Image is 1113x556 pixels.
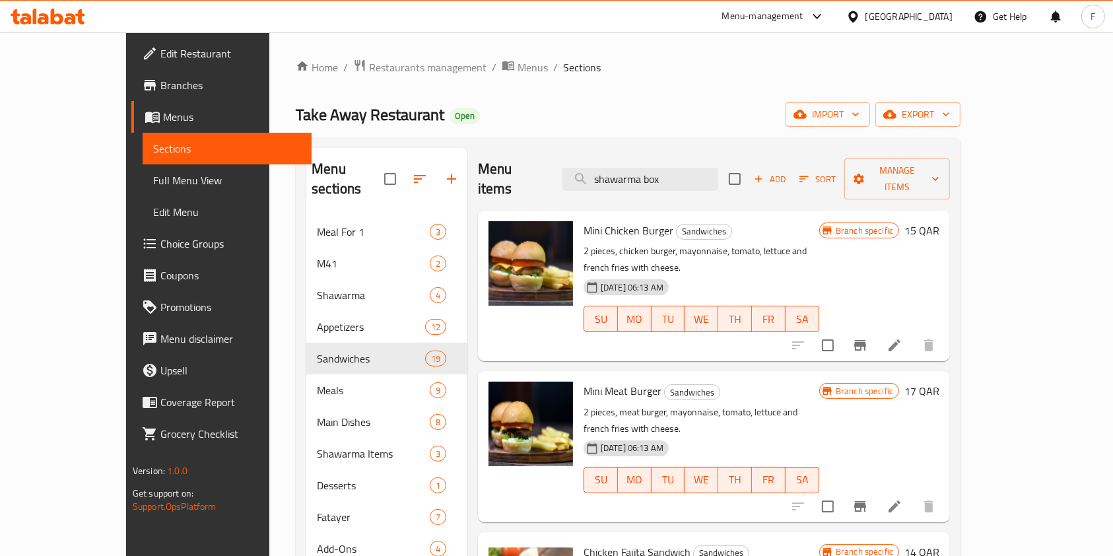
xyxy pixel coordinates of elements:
span: Coverage Report [160,394,302,410]
a: Home [296,59,338,75]
button: delete [913,491,945,522]
a: Edit menu item [887,499,902,514]
div: items [425,319,446,335]
h6: 15 QAR [904,221,939,240]
div: Main Dishes [317,414,430,430]
span: Meal For 1 [317,224,430,240]
span: Version: [133,462,165,479]
span: Menus [518,59,548,75]
a: Menus [131,101,312,133]
span: Menus [163,109,302,125]
span: TH [724,470,747,489]
span: Get support on: [133,485,193,502]
span: Select to update [814,331,842,359]
a: Sections [143,133,312,164]
h2: Menu sections [312,159,384,199]
a: Coupons [131,260,312,291]
span: Sort sections [404,163,436,195]
span: Add item [749,169,791,190]
span: SU [590,470,613,489]
p: 2 pieces, meat burger, mayonnaise, tomato, lettuce and french fries with cheese. [584,404,819,437]
div: Menu-management [722,9,803,24]
button: Add [749,169,791,190]
span: MO [623,470,646,489]
span: [DATE] 06:13 AM [595,442,669,454]
span: 3 [430,448,446,460]
span: 8 [430,416,446,429]
span: Take Away Restaurant [296,100,444,129]
div: items [430,224,446,240]
div: Sandwiches19 [306,343,467,374]
button: SU [584,467,618,493]
div: items [430,382,446,398]
button: MO [618,306,652,332]
a: Grocery Checklist [131,418,312,450]
nav: breadcrumb [296,59,961,76]
span: Select section [721,165,749,193]
li: / [553,59,558,75]
button: TU [652,306,685,332]
div: Fatayer [317,509,430,525]
span: Promotions [160,299,302,315]
li: / [492,59,496,75]
span: TH [724,310,747,329]
button: Branch-specific-item [844,330,876,361]
input: search [562,168,718,191]
span: WE [690,470,713,489]
div: M412 [306,248,467,279]
button: Branch-specific-item [844,491,876,522]
span: FR [757,310,780,329]
div: Main Dishes8 [306,406,467,438]
span: Appetizers [317,319,424,335]
a: Branches [131,69,312,101]
div: Open [450,108,480,124]
a: Edit menu item [887,337,902,353]
span: 7 [430,511,446,524]
p: 2 pieces, chicken burger, mayonnaise, tomato, lettuce and french fries with cheese. [584,243,819,276]
span: F [1091,9,1095,24]
span: Branch specific [830,385,898,398]
div: items [430,256,446,271]
div: Sandwiches [676,224,732,240]
div: items [425,351,446,366]
div: Fatayer7 [306,501,467,533]
span: Branch specific [830,225,898,237]
span: SA [791,310,814,329]
span: Shawarma Items [317,446,430,462]
div: Appetizers12 [306,311,467,343]
span: Sandwiches [665,385,720,400]
span: Upsell [160,363,302,378]
span: 1.0.0 [167,462,187,479]
button: FR [752,467,786,493]
span: Edit Restaurant [160,46,302,61]
span: Restaurants management [369,59,487,75]
img: Mini Chicken Burger [489,221,573,306]
a: Menus [502,59,548,76]
img: Mini Meat Burger [489,382,573,466]
a: Edit Menu [143,196,312,228]
span: Sandwiches [677,224,731,239]
a: Edit Restaurant [131,38,312,69]
button: Manage items [844,158,950,199]
span: 19 [426,353,446,365]
div: Meal For 13 [306,216,467,248]
h2: Menu items [478,159,547,199]
span: Menu disclaimer [160,331,302,347]
span: Full Menu View [153,172,302,188]
span: MO [623,310,646,329]
span: 4 [430,289,446,302]
span: Desserts [317,477,430,493]
button: SA [786,467,819,493]
a: Restaurants management [353,59,487,76]
button: TH [718,306,752,332]
button: WE [685,306,718,332]
a: Promotions [131,291,312,323]
a: Choice Groups [131,228,312,260]
span: Sort [799,172,836,187]
span: Meals [317,382,430,398]
button: Add section [436,163,467,195]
